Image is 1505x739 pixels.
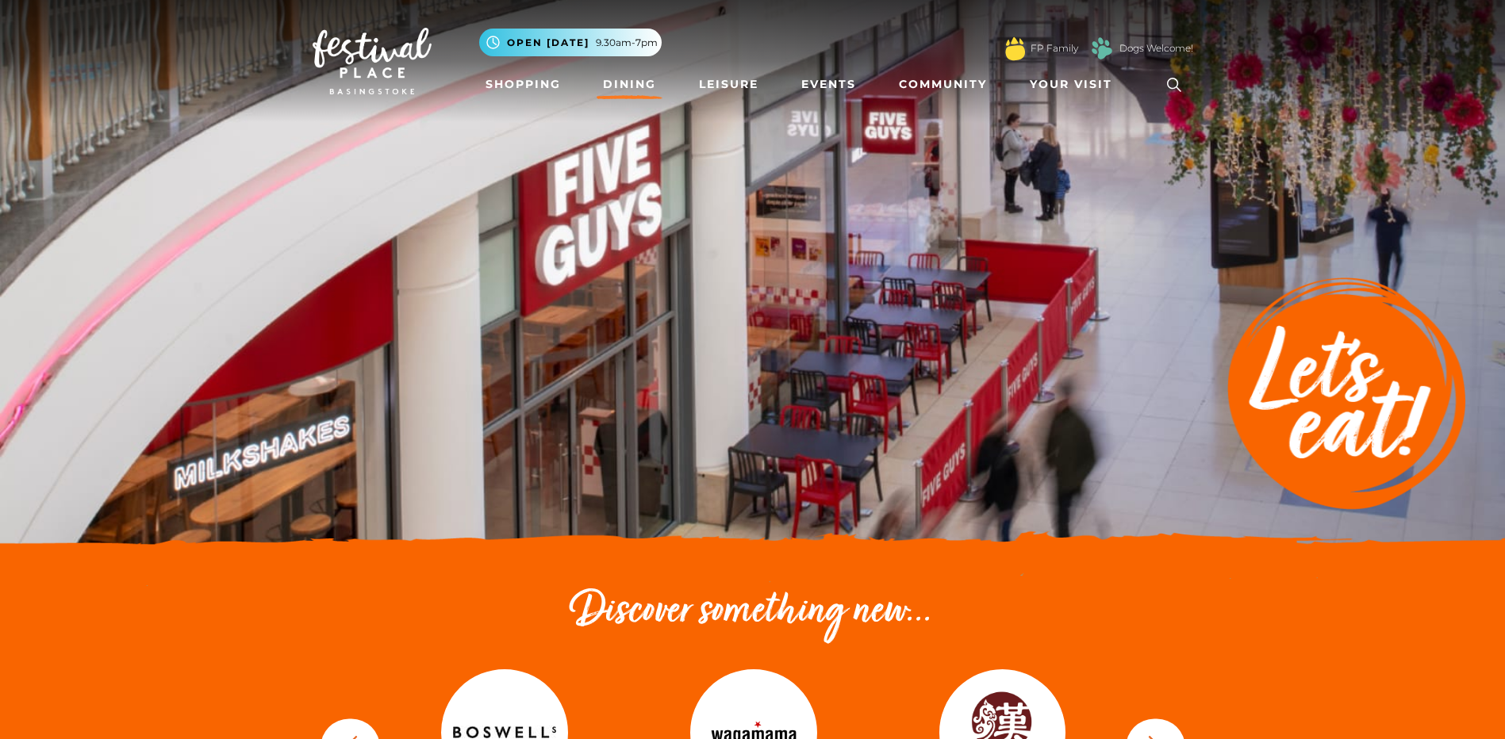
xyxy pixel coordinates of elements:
button: Open [DATE] 9.30am-7pm [479,29,662,56]
a: Community [893,70,993,99]
a: Your Visit [1023,70,1127,99]
span: 9.30am-7pm [596,36,658,50]
a: Dining [597,70,662,99]
a: Leisure [693,70,765,99]
span: Your Visit [1030,76,1112,93]
img: Festival Place Logo [313,28,432,94]
a: Dogs Welcome! [1119,41,1193,56]
h2: Discover something new... [313,587,1193,638]
span: Open [DATE] [507,36,589,50]
a: FP Family [1031,41,1078,56]
a: Shopping [479,70,567,99]
a: Events [795,70,862,99]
